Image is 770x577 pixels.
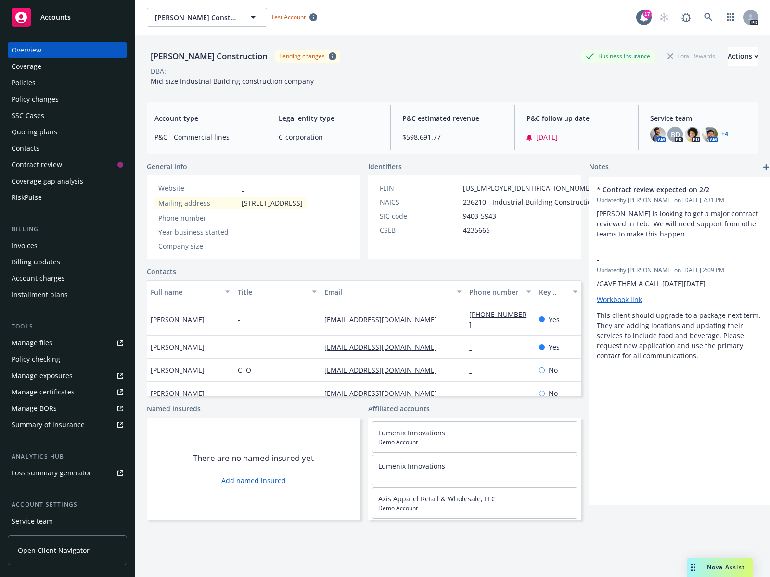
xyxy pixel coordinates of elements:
button: Title [234,280,321,303]
div: RiskPulse [12,190,42,205]
p: /GAVE THEM A CALL [DATE][DATE] [597,278,764,288]
span: - [242,241,244,251]
div: Policy checking [12,352,60,367]
div: Installment plans [12,287,68,302]
div: Year business started [158,227,238,237]
a: Loss summary generator [8,465,127,481]
span: Yes [549,342,560,352]
div: Account charges [12,271,65,286]
div: Summary of insurance [12,417,85,433]
button: [PERSON_NAME] Construction [147,8,267,27]
div: Billing updates [12,254,60,270]
span: P&C - Commercial lines [154,132,255,142]
span: [DATE] [536,132,558,142]
p: This client should upgrade to a package next term. They are adding locations and updating their s... [597,310,764,361]
span: Service team [650,113,751,123]
span: C-corporation [279,132,379,142]
span: [PERSON_NAME] Construction [155,13,238,23]
span: - [238,342,240,352]
span: BD [671,130,680,140]
div: Account settings [8,500,127,510]
span: Open Client Navigator [18,545,90,555]
a: - [469,389,479,398]
a: Manage exposures [8,368,127,383]
div: Title [238,287,307,297]
span: There are no named insured yet [193,452,314,464]
div: Actions [728,47,758,66]
a: Manage BORs [8,401,127,416]
a: Policies [8,75,127,91]
a: Add named insured [221,475,286,485]
a: Policy changes [8,92,127,107]
span: CTO [238,365,251,375]
span: Notes [589,161,609,173]
div: Phone number [158,213,238,223]
span: * Contract review expected on 2/2 [597,184,739,195]
button: Email [321,280,465,303]
div: Loss summary generator [12,465,91,481]
span: Demo Account [378,438,572,446]
span: - [242,213,244,223]
a: Service team [8,513,127,529]
div: Manage BORs [12,401,57,416]
a: Switch app [721,8,740,27]
a: Manage files [8,335,127,351]
a: RiskPulse [8,190,127,205]
a: Start snowing [654,8,674,27]
a: Billing updates [8,254,127,270]
button: Actions [728,47,758,66]
span: Demo Account [378,504,572,512]
a: Coverage gap analysis [8,173,127,189]
div: Tools [8,322,127,331]
div: Analytics hub [8,452,127,461]
a: Workbook link [597,295,642,304]
a: [EMAIL_ADDRESS][DOMAIN_NAME] [324,315,445,324]
a: Overview [8,42,127,58]
a: Lumenix Innovations [378,428,445,437]
a: [EMAIL_ADDRESS][DOMAIN_NAME] [324,366,445,375]
a: +4 [721,131,728,137]
a: Accounts [8,4,127,31]
a: Report a Bug [677,8,696,27]
div: 17 [643,10,652,18]
div: Overview [12,42,41,58]
a: Named insureds [147,404,201,414]
span: Yes [549,315,560,325]
div: Company size [158,241,238,251]
a: - [242,184,244,193]
div: Email [324,287,451,297]
span: No [549,388,558,398]
img: photo [685,127,700,142]
span: [STREET_ADDRESS] [242,198,303,208]
a: [EMAIL_ADDRESS][DOMAIN_NAME] [324,389,445,398]
div: Business Insurance [581,50,655,62]
img: photo [650,127,666,142]
button: Full name [147,280,234,303]
div: Policies [12,75,36,91]
div: Drag to move [687,558,699,577]
div: Service team [12,513,53,529]
span: Updated by [PERSON_NAME] on [DATE] 2:09 PM [597,266,764,275]
span: Legal entity type [279,113,379,123]
div: FEIN [380,183,459,193]
span: No [549,365,558,375]
a: Quoting plans [8,124,127,140]
span: P&C estimated revenue [402,113,503,123]
div: Contract review [12,157,62,172]
div: Billing [8,224,127,234]
div: Manage certificates [12,384,75,400]
a: Contacts [8,141,127,156]
div: NAICS [380,197,459,207]
div: Policy changes [12,92,59,107]
div: CSLB [380,225,459,235]
div: Mailing address [158,198,238,208]
button: Phone number [465,280,535,303]
span: - [238,315,240,325]
span: Nova Assist [707,563,745,571]
span: Account type [154,113,255,123]
span: - [242,227,244,237]
span: [PERSON_NAME] is looking to get a major contract reviewed in Feb. We will need support from other... [597,209,761,238]
span: Test Account [271,13,306,21]
span: $598,691.77 [402,132,503,142]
